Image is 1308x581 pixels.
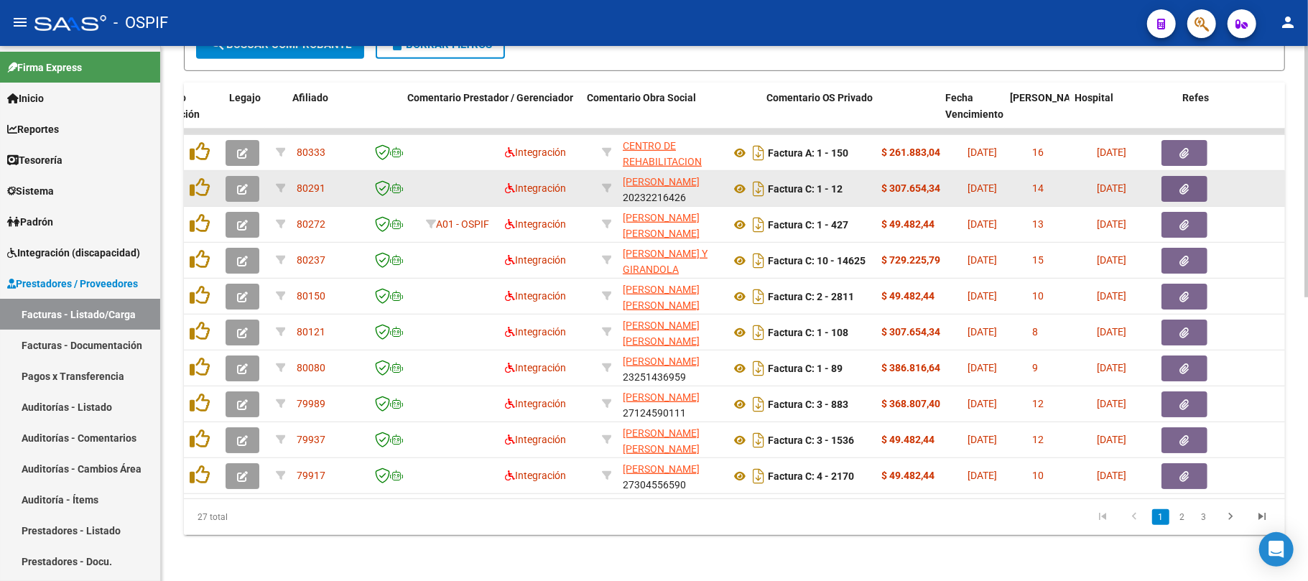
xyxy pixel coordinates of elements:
[292,92,328,103] span: Afiliado
[7,90,44,106] span: Inicio
[968,147,997,158] span: [DATE]
[113,7,168,39] span: - OSPIF
[1097,147,1126,158] span: [DATE]
[623,389,719,419] div: 27124590111
[623,138,719,168] div: 30717414388
[1032,182,1044,194] span: 14
[505,290,566,302] span: Integración
[297,147,325,158] span: 80333
[768,147,848,159] strong: Factura A: 1 - 150
[7,60,82,75] span: Firma Express
[505,218,566,230] span: Integración
[144,83,223,146] datatable-header-cell: Período Prestación
[761,83,940,146] datatable-header-cell: Comentario OS Privado
[7,183,54,199] span: Sistema
[623,355,700,367] span: [PERSON_NAME]
[749,429,768,452] i: Descargar documento
[623,320,700,348] span: [PERSON_NAME] [PERSON_NAME]
[1259,532,1294,567] div: Open Intercom Messenger
[768,291,854,302] strong: Factura C: 2 - 2811
[623,353,719,384] div: 23251436959
[766,92,873,103] span: Comentario OS Privado
[297,398,325,409] span: 79989
[1097,470,1126,481] span: [DATE]
[505,254,566,266] span: Integración
[968,398,997,409] span: [DATE]
[297,254,325,266] span: 80237
[940,83,1005,146] datatable-header-cell: Fecha Vencimiento
[505,434,566,445] span: Integración
[968,218,997,230] span: [DATE]
[1097,398,1126,409] span: [DATE]
[587,92,696,103] span: Comentario Obra Social
[209,38,351,51] span: Buscar Comprobante
[1097,218,1126,230] span: [DATE]
[1174,509,1191,525] a: 2
[1032,470,1044,481] span: 10
[11,14,29,31] mat-icon: menu
[749,249,768,272] i: Descargar documento
[881,147,940,158] strong: $ 261.883,04
[768,363,843,374] strong: Factura C: 1 - 89
[749,357,768,380] i: Descargar documento
[623,461,719,491] div: 27304556590
[623,284,700,312] span: [PERSON_NAME] [PERSON_NAME]
[505,398,566,409] span: Integración
[7,152,62,168] span: Tesorería
[768,183,843,195] strong: Factura C: 1 - 12
[1097,254,1126,266] span: [DATE]
[623,282,719,312] div: 27314681016
[623,246,719,276] div: 33610006499
[881,326,940,338] strong: $ 307.654,34
[881,434,934,445] strong: $ 49.482,44
[505,147,566,158] span: Integración
[968,182,997,194] span: [DATE]
[968,254,997,266] span: [DATE]
[1005,83,1070,146] datatable-header-cell: Fecha Confimado
[407,92,573,103] span: Comentario Prestador / Gerenciador
[968,290,997,302] span: [DATE]
[1097,326,1126,338] span: [DATE]
[184,499,402,535] div: 27 total
[1089,509,1116,525] a: go to first page
[749,393,768,416] i: Descargar documento
[1097,362,1126,373] span: [DATE]
[1070,83,1177,146] datatable-header-cell: Hospital
[881,362,940,373] strong: $ 386.816,64
[623,176,700,187] span: [PERSON_NAME]
[1032,362,1038,373] span: 9
[1248,509,1276,525] a: go to last page
[968,326,997,338] span: [DATE]
[1193,505,1215,529] li: page 3
[436,218,489,230] span: A01 - OSPIF
[749,321,768,344] i: Descargar documento
[968,362,997,373] span: [DATE]
[1011,92,1088,103] span: [PERSON_NAME]
[623,174,719,204] div: 20232216426
[749,213,768,236] i: Descargar documento
[1150,505,1172,529] li: page 1
[881,470,934,481] strong: $ 49.482,44
[623,248,708,308] span: [PERSON_NAME] Y GIRANDOLA [PERSON_NAME] S.H.
[1075,92,1114,103] span: Hospital
[1032,326,1038,338] span: 8
[749,141,768,164] i: Descargar documento
[1195,509,1212,525] a: 3
[881,290,934,302] strong: $ 49.482,44
[623,463,700,475] span: [PERSON_NAME]
[402,83,581,146] datatable-header-cell: Comentario Prestador / Gerenciador
[389,38,492,51] span: Borrar Filtros
[229,92,261,103] span: Legajo
[1032,147,1044,158] span: 16
[297,218,325,230] span: 80272
[297,362,325,373] span: 80080
[7,276,138,292] span: Prestadores / Proveedores
[881,182,940,194] strong: $ 307.654,34
[623,317,719,348] div: 27179552758
[1183,92,1210,103] span: Refes
[623,212,700,240] span: [PERSON_NAME] [PERSON_NAME]
[1032,434,1044,445] span: 12
[968,434,997,445] span: [DATE]
[623,210,719,240] div: 27948452184
[7,214,53,230] span: Padrón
